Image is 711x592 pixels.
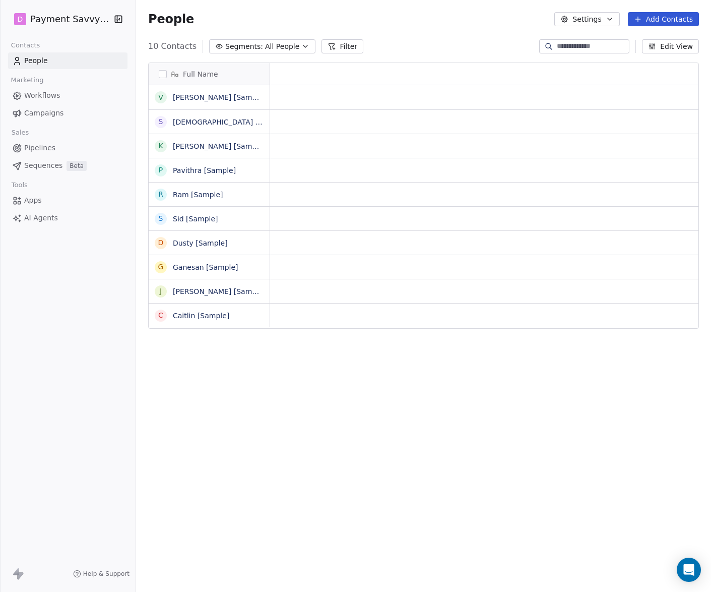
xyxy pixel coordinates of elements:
a: [PERSON_NAME] [Sample] [173,142,266,150]
a: SequencesBeta [8,157,127,174]
a: Ganesan [Sample] [173,263,238,271]
div: K [158,141,163,151]
span: Apps [24,195,42,206]
span: Sequences [24,160,62,171]
span: People [24,55,48,66]
a: Ram [Sample] [173,191,223,199]
span: Beta [67,161,87,171]
button: Settings [554,12,619,26]
div: grid [149,85,270,560]
a: People [8,52,127,69]
span: Workflows [24,90,60,101]
button: Edit View [642,39,699,53]
div: V [158,92,163,103]
div: S [159,213,163,224]
span: People [148,12,194,27]
span: Campaigns [24,108,63,119]
span: Contacts [7,38,44,53]
a: Workflows [8,87,127,104]
span: Marketing [7,73,48,88]
a: Caitlin [Sample] [173,312,229,320]
span: 10 Contacts [148,40,197,52]
div: D [158,238,164,248]
span: Tools [7,177,32,193]
div: Open Intercom Messenger [677,558,701,582]
span: All People [265,41,299,52]
span: Pipelines [24,143,55,153]
a: [PERSON_NAME] [Sample] [173,287,266,295]
button: DPayment Savvy, LLC [12,11,107,28]
a: [PERSON_NAME] [Sample] [173,93,266,101]
span: Payment Savvy, LLC [30,13,111,26]
div: P [159,165,163,175]
div: Full Name [149,63,270,85]
div: S [159,116,163,127]
div: R [158,189,163,200]
span: D [18,14,23,24]
a: [DEMOGRAPHIC_DATA] [Sample] [173,118,287,126]
div: C [158,310,163,321]
span: Segments: [225,41,263,52]
a: Pavithra [Sample] [173,166,236,174]
a: Dusty [Sample] [173,239,228,247]
span: AI Agents [24,213,58,223]
a: Apps [8,192,127,209]
button: Add Contacts [628,12,699,26]
button: Filter [321,39,363,53]
div: J [160,286,162,297]
a: Help & Support [73,570,130,578]
span: Sales [7,125,33,140]
span: Help & Support [83,570,130,578]
a: Pipelines [8,140,127,156]
a: Sid [Sample] [173,215,218,223]
span: Full Name [183,69,218,79]
div: G [158,262,164,272]
a: AI Agents [8,210,127,226]
a: Campaigns [8,105,127,122]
